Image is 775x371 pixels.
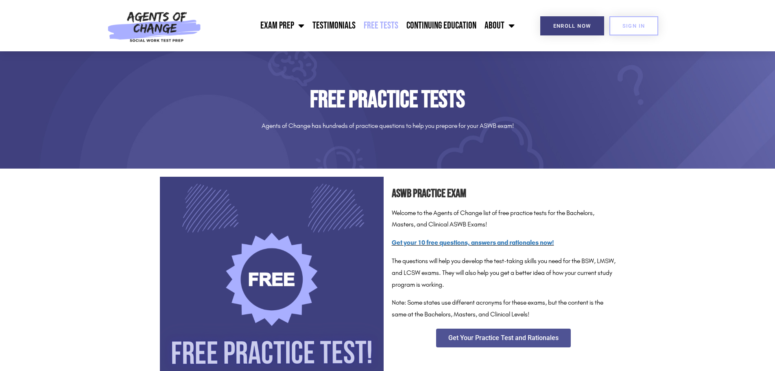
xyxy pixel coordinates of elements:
h1: Free Practice Tests [160,88,616,112]
a: Testimonials [308,15,360,36]
h2: ASWB Practice Exam [392,185,616,203]
a: Exam Prep [256,15,308,36]
p: Welcome to the Agents of Change list of free practice tests for the Bachelors, Masters, and Clini... [392,207,616,231]
span: SIGN IN [622,23,645,29]
a: Free Tests [360,15,402,36]
span: Enroll Now [553,23,591,29]
p: The questions will help you develop the test-taking skills you need for the BSW, LMSW, and LCSW e... [392,255,616,290]
nav: Menu [205,15,519,36]
a: Enroll Now [540,16,604,35]
a: Get Your Practice Test and Rationales [436,329,571,347]
p: Agents of Change has hundreds of practice questions to help you prepare for your ASWB exam! [160,120,616,132]
a: About [480,15,519,36]
p: Note: Some states use different acronyms for these exams, but the content is the same at the Bach... [392,297,616,321]
span: Get Your Practice Test and Rationales [448,335,559,341]
a: Get your 10 free questions, answers and rationales now! [392,239,554,246]
a: SIGN IN [609,16,658,35]
a: Continuing Education [402,15,480,36]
